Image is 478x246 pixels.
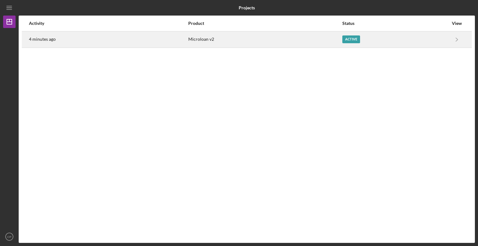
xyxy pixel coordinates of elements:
b: Projects [239,5,255,10]
div: Status [342,21,448,26]
div: Activity [29,21,188,26]
button: CP [3,230,16,243]
div: Product [188,21,342,26]
time: 2025-09-07 01:02 [29,37,56,42]
div: Active [342,35,360,43]
div: Microloan v2 [188,32,342,47]
text: CP [7,235,11,239]
div: View [449,21,465,26]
